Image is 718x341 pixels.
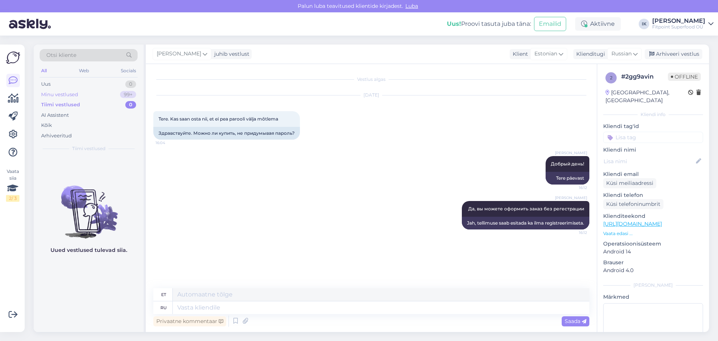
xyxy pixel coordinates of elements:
span: 16:12 [559,230,587,235]
div: [PERSON_NAME] [603,282,703,289]
div: Küsi telefoninumbrit [603,199,663,209]
span: Tiimi vestlused [72,145,105,152]
div: 0 [125,101,136,109]
p: Kliendi email [603,170,703,178]
div: [GEOGRAPHIC_DATA], [GEOGRAPHIC_DATA] [605,89,688,104]
div: Web [77,66,90,76]
div: Socials [119,66,138,76]
span: [PERSON_NAME] [555,150,587,156]
div: 2 / 3 [6,195,19,202]
div: IK [639,19,649,29]
b: Uus! [447,20,461,27]
p: Kliendi nimi [603,146,703,154]
div: Fitpoint Superfood OÜ [652,24,705,30]
div: Aktiivne [575,17,621,31]
div: et [161,288,166,301]
p: Uued vestlused tulevad siia. [50,246,127,254]
div: Klienditugi [573,50,605,58]
div: All [40,66,48,76]
a: [URL][DOMAIN_NAME] [603,220,662,227]
span: [PERSON_NAME] [157,50,201,58]
div: Klient [510,50,528,58]
input: Lisa nimi [604,157,694,165]
p: Kliendi tag'id [603,122,703,130]
div: Kõik [41,122,52,129]
div: Kliendi info [603,111,703,118]
img: Askly Logo [6,51,20,65]
div: juhib vestlust [211,50,249,58]
div: Vaata siia [6,168,19,202]
span: Да, вы можете оформить заказ без регестрации [468,206,584,211]
div: [PERSON_NAME] [652,18,705,24]
input: Lisa tag [603,132,703,143]
div: ru [160,301,167,314]
span: 2 [610,75,613,80]
span: Luba [403,3,420,9]
div: Arhiveeri vestlus [645,49,702,59]
div: Uus [41,80,50,88]
div: Arhiveeritud [41,132,72,140]
span: 16:04 [156,140,184,146]
div: Minu vestlused [41,91,78,98]
p: Märkmed [603,293,703,301]
div: 0 [125,80,136,88]
span: Otsi kliente [46,51,76,59]
div: Privaatne kommentaar [153,316,226,326]
span: [PERSON_NAME] [555,195,587,201]
a: [PERSON_NAME]Fitpoint Superfood OÜ [652,18,714,30]
div: # 2gg9avin [621,72,668,81]
span: Tere. Kas saan osta nii, et ei pea parooli välja mõtlema [159,116,278,122]
span: Russian [611,50,632,58]
span: Saada [565,318,586,325]
div: [DATE] [153,92,589,98]
p: Kliendi telefon [603,191,703,199]
div: Tiimi vestlused [41,101,80,109]
p: Klienditeekond [603,212,703,220]
img: No chats [34,172,144,240]
span: Offline [668,73,701,81]
p: Operatsioonisüsteem [603,240,703,248]
span: 16:12 [559,185,587,191]
button: Emailid [534,17,566,31]
div: Vestlus algas [153,76,589,83]
div: AI Assistent [41,112,69,119]
div: Здравствуйте. Можно ли купить, не придумывая пароль? [153,127,300,140]
div: Tere päevast [546,172,589,185]
p: Android 4.0 [603,267,703,274]
p: Vaata edasi ... [603,230,703,237]
p: Android 14 [603,248,703,256]
div: Küsi meiliaadressi [603,178,656,188]
p: Brauser [603,259,703,267]
span: Добрый день! [551,161,584,167]
div: 99+ [120,91,136,98]
div: Jah, tellimuse saab esitada ka ilma registreerimiseta. [462,217,589,229]
span: Estonian [534,50,557,58]
div: Proovi tasuta juba täna: [447,19,531,28]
